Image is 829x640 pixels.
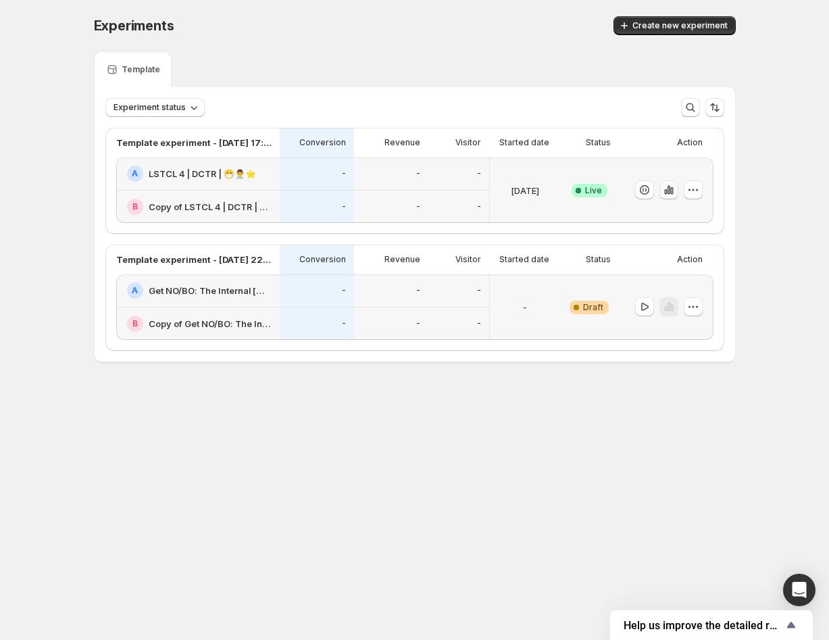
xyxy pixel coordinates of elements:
p: - [477,318,481,329]
p: - [342,168,346,179]
p: Started date [499,254,549,265]
h2: B [132,201,138,212]
p: Status [586,137,611,148]
p: Template [122,64,160,75]
p: [DATE] [511,184,539,197]
p: Revenue [384,137,420,148]
h2: LSTCL 4 | DCTR | 😷👨‍⚕️⭐️ [149,167,256,180]
p: - [416,318,420,329]
button: Sort the results [705,98,724,117]
h2: Get NO/BO: The Internal [MEDICAL_DATA] Solution Recommended by Doctors [149,284,272,297]
button: Experiment status [105,98,205,117]
span: Draft [583,302,603,313]
button: Create new experiment [613,16,736,35]
p: - [342,285,346,296]
h2: A [132,168,138,179]
p: Action [677,254,703,265]
h2: Copy of LSTCL 4 | DCTR | 😷👨‍⚕️⭐️ [149,200,272,214]
p: - [416,285,420,296]
span: Experiment status [114,102,186,113]
button: Show survey - Help us improve the detailed report for A/B campaigns [624,617,799,633]
h2: B [132,318,138,329]
p: - [477,285,481,296]
p: Status [586,254,611,265]
p: Started date [499,137,549,148]
p: - [523,301,527,314]
p: - [477,168,481,179]
p: - [416,168,420,179]
h2: Copy of Get NO/BO: The Internal [MEDICAL_DATA] Solution Recommended by Doctors [149,317,272,330]
p: - [416,201,420,212]
div: Open Intercom Messenger [783,574,815,606]
p: - [477,201,481,212]
p: Conversion [299,254,346,265]
p: Template experiment - [DATE] 22:49:47 [116,253,272,266]
p: Revenue [384,254,420,265]
h2: A [132,285,138,296]
p: Visitor [455,254,481,265]
p: - [342,318,346,329]
span: Help us improve the detailed report for A/B campaigns [624,619,783,632]
p: Visitor [455,137,481,148]
span: Create new experiment [632,20,728,31]
p: Action [677,137,703,148]
span: Experiments [94,18,174,34]
p: Conversion [299,137,346,148]
span: Live [585,185,602,196]
p: - [342,201,346,212]
p: Template experiment - [DATE] 17:03:05 [116,136,272,149]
